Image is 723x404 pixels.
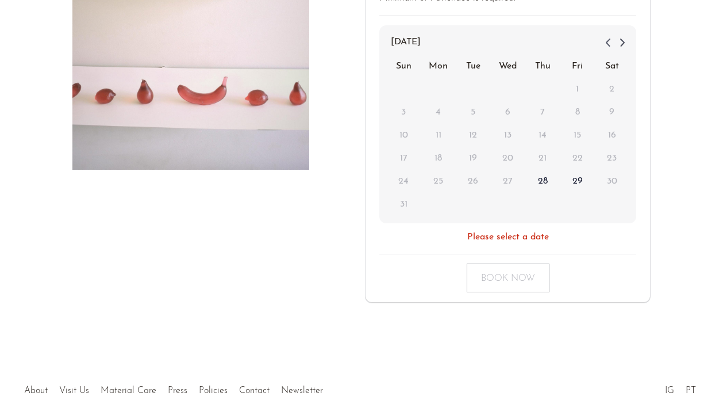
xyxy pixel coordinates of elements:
a: Contact [239,386,270,395]
div: Fri [560,55,594,78]
div: Thu [525,55,560,78]
div: Sun [386,55,421,78]
div: Sat [595,55,629,78]
a: About [24,386,48,395]
div: [DATE] [386,32,629,53]
a: Policies [199,386,228,395]
ul: Social Medias [659,377,702,399]
span: 29 [567,171,588,192]
a: Material Care [101,386,156,395]
a: Visit Us [59,386,89,395]
div: Please select a date [467,230,549,245]
a: IG [665,386,674,395]
div: Mon [421,55,456,78]
ul: Quick links [18,377,329,399]
div: Tue [456,55,490,78]
div: Wed [491,55,525,78]
a: Press [168,386,187,395]
a: PT [686,386,696,395]
span: 28 [532,171,553,192]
